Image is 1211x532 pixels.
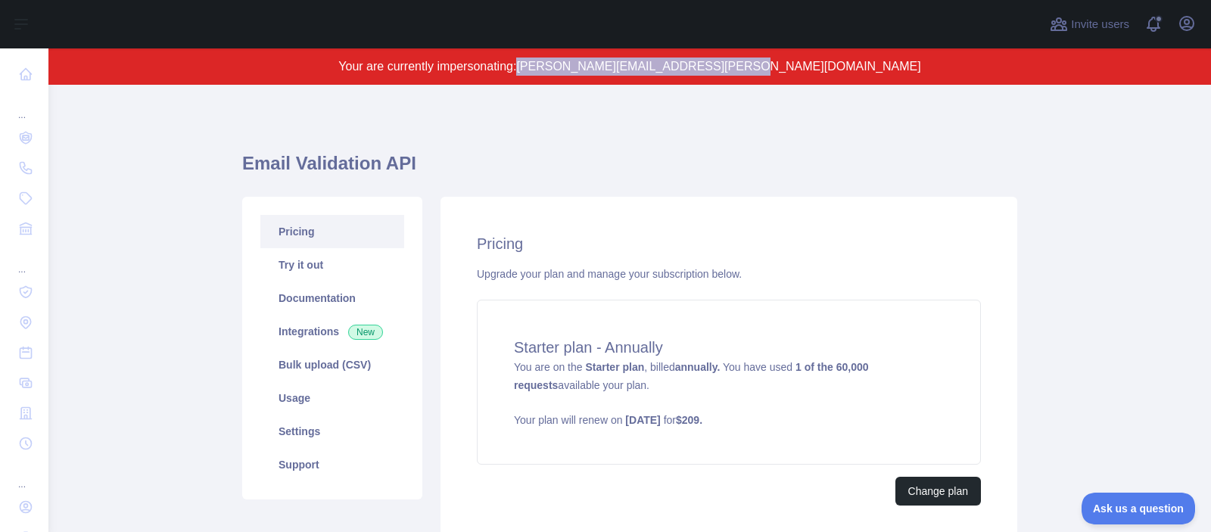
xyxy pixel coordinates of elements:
h4: Starter plan - Annually [514,337,944,358]
a: Pricing [260,215,404,248]
button: Change plan [895,477,981,506]
div: ... [12,460,36,490]
h1: Email Validation API [242,151,1017,188]
strong: 1 of the 60,000 requests [514,361,869,391]
strong: [DATE] [625,414,660,426]
div: Upgrade your plan and manage your subscription below. [477,266,981,282]
a: Usage [260,381,404,415]
iframe: Toggle Customer Support [1082,493,1196,524]
button: Invite users [1047,12,1132,36]
h2: Pricing [477,233,981,254]
span: Your are currently impersonating: [338,60,516,73]
span: Invite users [1071,16,1129,33]
strong: $ 209 . [676,414,702,426]
div: ... [12,245,36,275]
strong: annually. [675,361,721,373]
a: Documentation [260,282,404,315]
a: Settings [260,415,404,448]
div: ... [12,91,36,121]
a: Support [260,448,404,481]
span: [PERSON_NAME][EMAIL_ADDRESS][PERSON_NAME][DOMAIN_NAME] [516,60,920,73]
a: Try it out [260,248,404,282]
a: Bulk upload (CSV) [260,348,404,381]
span: You are on the , billed You have used available your plan. [514,361,944,428]
a: Integrations New [260,315,404,348]
strong: Starter plan [585,361,644,373]
span: New [348,325,383,340]
p: Your plan will renew on for [514,412,944,428]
